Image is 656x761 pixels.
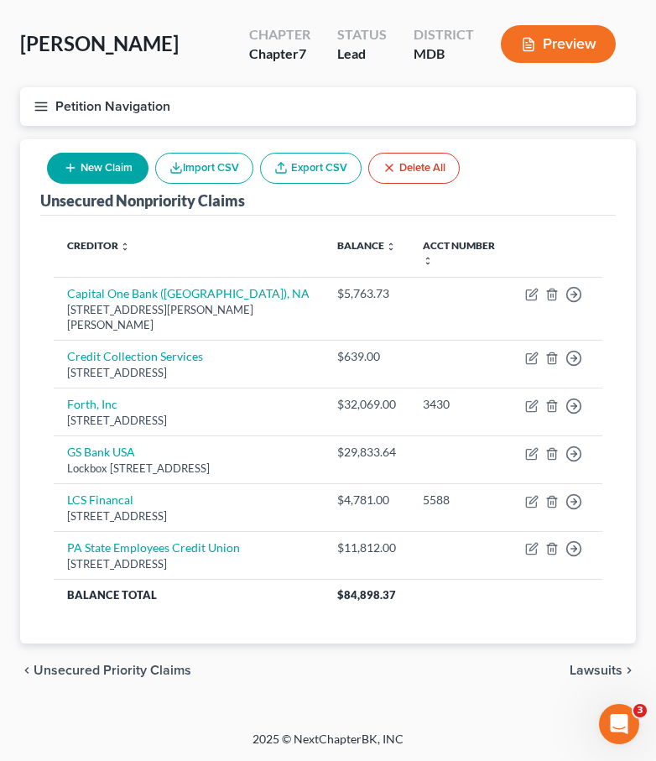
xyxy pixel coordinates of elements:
[299,45,306,61] span: 7
[423,492,498,508] div: 5588
[368,153,460,184] button: Delete All
[260,153,362,184] a: Export CSV
[414,25,474,44] div: District
[599,704,639,744] iframe: Intercom live chat
[67,508,310,524] div: [STREET_ADDRESS]
[26,731,630,761] div: 2025 © NextChapterBK, INC
[67,239,130,252] a: Creditor unfold_more
[337,396,396,413] div: $32,069.00
[67,302,310,333] div: [STREET_ADDRESS][PERSON_NAME][PERSON_NAME]
[570,664,636,677] button: Lawsuits chevron_right
[20,664,191,677] button: chevron_left Unsecured Priority Claims
[40,190,245,211] div: Unsecured Nonpriority Claims
[249,25,310,44] div: Chapter
[67,540,240,555] a: PA State Employees Credit Union
[20,87,636,126] button: Petition Navigation
[67,445,135,459] a: GS Bank USA
[337,539,396,556] div: $11,812.00
[337,44,387,64] div: Lead
[67,349,203,363] a: Credit Collection Services
[67,413,310,429] div: [STREET_ADDRESS]
[120,242,130,252] i: unfold_more
[249,44,310,64] div: Chapter
[622,664,636,677] i: chevron_right
[337,239,396,252] a: Balance unfold_more
[337,588,396,602] span: $84,898.37
[67,461,310,477] div: Lockbox [STREET_ADDRESS]
[337,444,396,461] div: $29,833.64
[337,285,396,302] div: $5,763.73
[337,25,387,44] div: Status
[414,44,474,64] div: MDB
[67,397,117,411] a: Forth, Inc
[501,25,616,63] button: Preview
[337,492,396,508] div: $4,781.00
[337,348,396,365] div: $639.00
[423,256,433,266] i: unfold_more
[67,365,310,381] div: [STREET_ADDRESS]
[633,704,647,717] span: 3
[54,580,324,610] th: Balance Total
[67,493,133,507] a: LCS Financal
[67,286,310,300] a: Capital One Bank ([GEOGRAPHIC_DATA]), NA
[67,556,310,572] div: [STREET_ADDRESS]
[423,239,495,266] a: Acct Number unfold_more
[423,396,498,413] div: 3430
[34,664,191,677] span: Unsecured Priority Claims
[155,153,253,184] button: Import CSV
[386,242,396,252] i: unfold_more
[47,153,148,184] button: New Claim
[570,664,622,677] span: Lawsuits
[20,664,34,677] i: chevron_left
[20,31,179,55] span: [PERSON_NAME]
